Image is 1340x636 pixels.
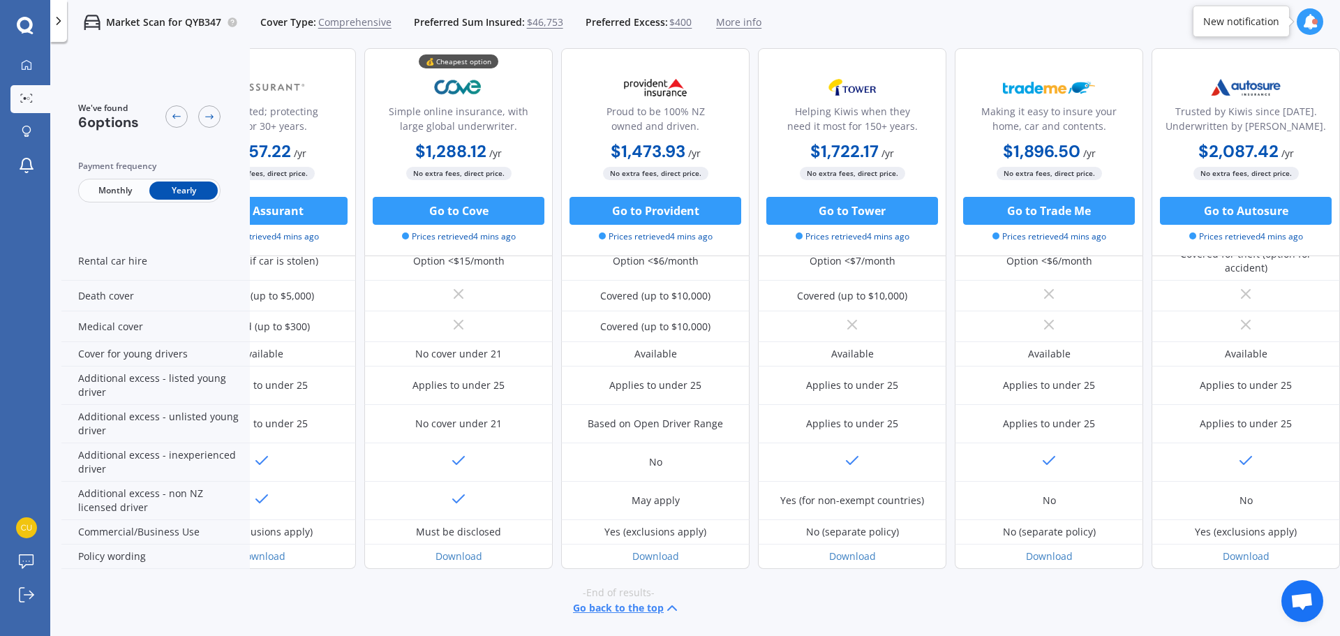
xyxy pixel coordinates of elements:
a: Download [435,549,482,563]
span: / yr [881,147,894,160]
div: Trusted by Kiwis since [DATE]. Underwritten by [PERSON_NAME]. [1163,104,1328,139]
div: Based on Open Driver Range [588,417,723,431]
div: Additional excess - listed young driver [61,367,250,405]
div: Applies to under 25 [609,378,701,392]
img: Assurant.png [216,70,308,105]
div: 💰 Cheapest option [419,54,498,68]
span: Prices retrieved 4 mins ago [205,230,319,243]
div: Option <$7/month [810,254,895,268]
span: / yr [294,147,306,160]
div: Available [1225,347,1267,361]
div: Covered (if car is stolen) [206,254,318,268]
img: Tower.webp [806,70,898,105]
span: Cover Type: [260,15,316,29]
span: / yr [489,147,502,160]
div: Applies to under 25 [216,378,308,392]
span: Prices retrieved 4 mins ago [992,230,1106,243]
a: Download [632,549,679,563]
div: Yes (exclusions apply) [211,525,313,539]
span: We've found [78,102,139,114]
span: Comprehensive [318,15,392,29]
div: Applies to under 25 [412,378,505,392]
span: Preferred Excess: [586,15,668,29]
span: No extra fees, direct price. [1193,167,1299,180]
a: Download [239,549,285,563]
span: Prices retrieved 4 mins ago [402,230,516,243]
div: Covered (up to $5,000) [209,289,314,303]
div: No [649,455,662,469]
div: No [1043,494,1056,508]
img: ad7683a518fe8187bb50d54e7e4e5a88 [16,517,37,538]
img: Trademe.webp [1003,70,1095,105]
span: Prices retrieved 4 mins ago [796,230,909,243]
div: No [1239,494,1253,508]
div: Option <$6/month [613,254,699,268]
span: Yearly [149,182,218,200]
div: Applies to under 25 [1200,378,1292,392]
b: $1,357.22 [218,140,291,162]
span: More info [716,15,761,29]
span: Prices retrieved 4 mins ago [599,230,713,243]
button: Go back to the top [573,600,680,616]
div: Covered (up to $10,000) [600,320,710,334]
div: Applies to under 25 [1003,417,1095,431]
img: Provident.png [609,70,701,105]
span: No extra fees, direct price. [209,167,315,180]
div: Additional excess - inexperienced driver [61,443,250,482]
img: Autosure.webp [1200,70,1292,105]
span: / yr [688,147,701,160]
div: Applies to under 25 [806,378,898,392]
div: Commercial/Business Use [61,520,250,545]
div: Applies to under 25 [806,417,898,431]
div: Helping Kiwis when they need it most for 150+ years. [770,104,935,139]
span: No extra fees, direct price. [800,167,905,180]
div: Yes (for non-exempt countries) [780,494,924,508]
div: Policy wording [61,545,250,569]
span: / yr [1281,147,1294,160]
a: Open chat [1281,580,1323,622]
div: Yes (exclusions apply) [1195,525,1297,539]
div: Applies to under 25 [1200,417,1292,431]
button: Go to Autosure [1160,197,1332,225]
span: Preferred Sum Insured: [414,15,525,29]
span: Prices retrieved 4 mins ago [1189,230,1303,243]
div: Available [831,347,874,361]
div: No cover under 21 [415,347,502,361]
button: Go to Trade Me [963,197,1135,225]
div: Covered (up to $10,000) [797,289,907,303]
div: Payment frequency [78,159,221,173]
img: Cove.webp [412,70,505,105]
button: Go to Tower [766,197,938,225]
span: No extra fees, direct price. [406,167,512,180]
div: Rental car hire [61,242,250,281]
div: New notification [1203,15,1279,29]
div: Available [241,347,283,361]
div: Available [1028,347,1071,361]
b: $1,896.50 [1003,140,1080,162]
div: Covered (up to $10,000) [600,289,710,303]
div: Covered for theft (option for accident) [1162,247,1330,275]
span: $400 [669,15,692,29]
div: Additional excess - unlisted young driver [61,405,250,443]
button: Go to Provident [569,197,741,225]
div: Making it easy to insure your home, car and contents. [967,104,1131,139]
div: No cover under 21 [415,417,502,431]
span: / yr [1083,147,1096,160]
div: No (separate policy) [1003,525,1096,539]
a: Download [829,549,876,563]
p: Market Scan for QYB347 [106,15,221,29]
button: Go to Assurant [176,197,348,225]
div: Applies to under 25 [216,417,308,431]
div: Death cover [61,281,250,311]
div: Option <$15/month [413,254,505,268]
b: $1,288.12 [415,140,486,162]
div: Cover for young drivers [61,342,250,367]
div: NZ operated; protecting Kiwis for 30+ years. [179,104,344,139]
b: $2,087.42 [1198,140,1279,162]
button: Go to Cove [373,197,544,225]
a: Download [1026,549,1073,563]
span: $46,753 [527,15,563,29]
img: car.f15378c7a67c060ca3f3.svg [84,14,100,31]
div: Medical cover [61,311,250,342]
b: $1,722.17 [810,140,879,162]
